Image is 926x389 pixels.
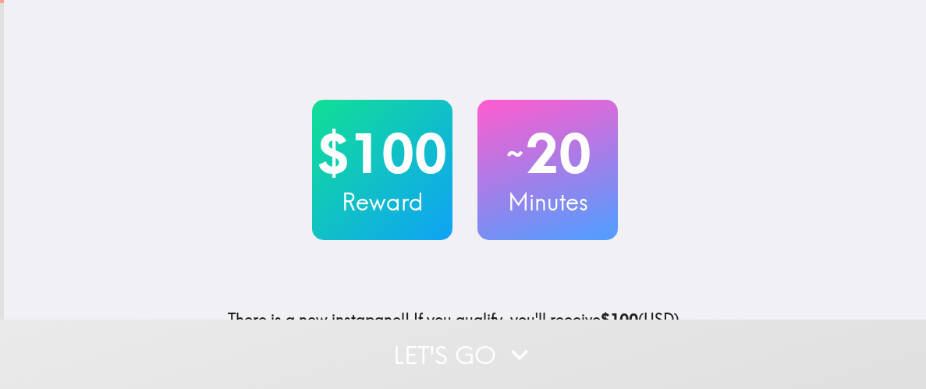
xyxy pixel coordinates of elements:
[504,130,526,177] span: ~
[477,186,618,218] h3: Minutes
[312,186,452,218] h3: Reward
[312,122,452,186] h2: $100
[477,122,618,186] h2: 20
[228,309,702,352] p: If you qualify, you'll receive (USD) . You'll be able to choose your .
[228,309,410,329] span: There is a new instapanel!
[601,309,638,329] b: $100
